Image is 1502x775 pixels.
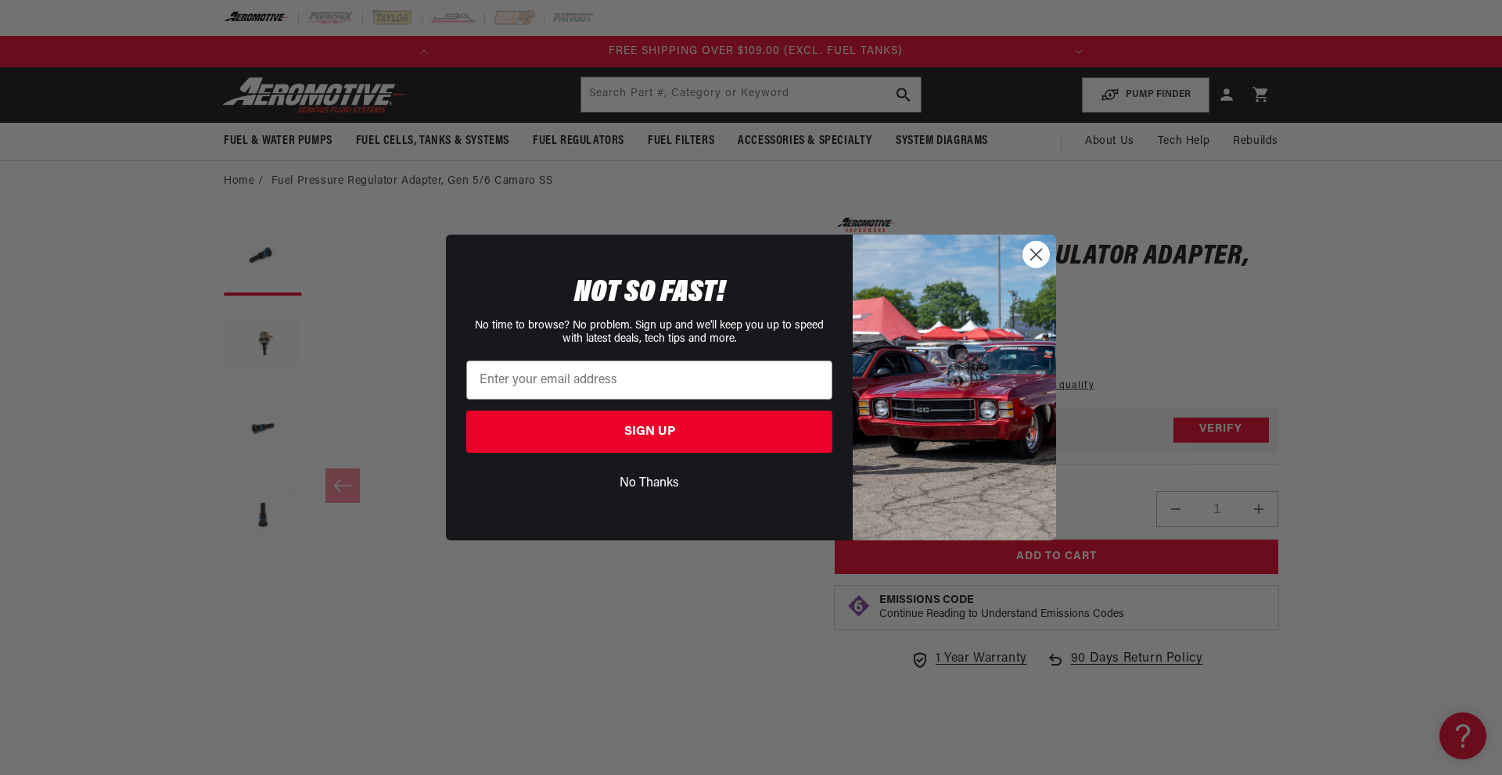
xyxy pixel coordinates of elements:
span: No time to browse? No problem. Sign up and we'll keep you up to speed with latest deals, tech tip... [475,320,824,345]
span: NOT SO FAST! [574,278,725,309]
input: Enter your email address [466,361,832,400]
button: SIGN UP [466,411,832,453]
button: Close dialog [1022,241,1050,268]
img: 85cdd541-2605-488b-b08c-a5ee7b438a35.jpeg [853,235,1056,540]
button: No Thanks [466,468,832,498]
